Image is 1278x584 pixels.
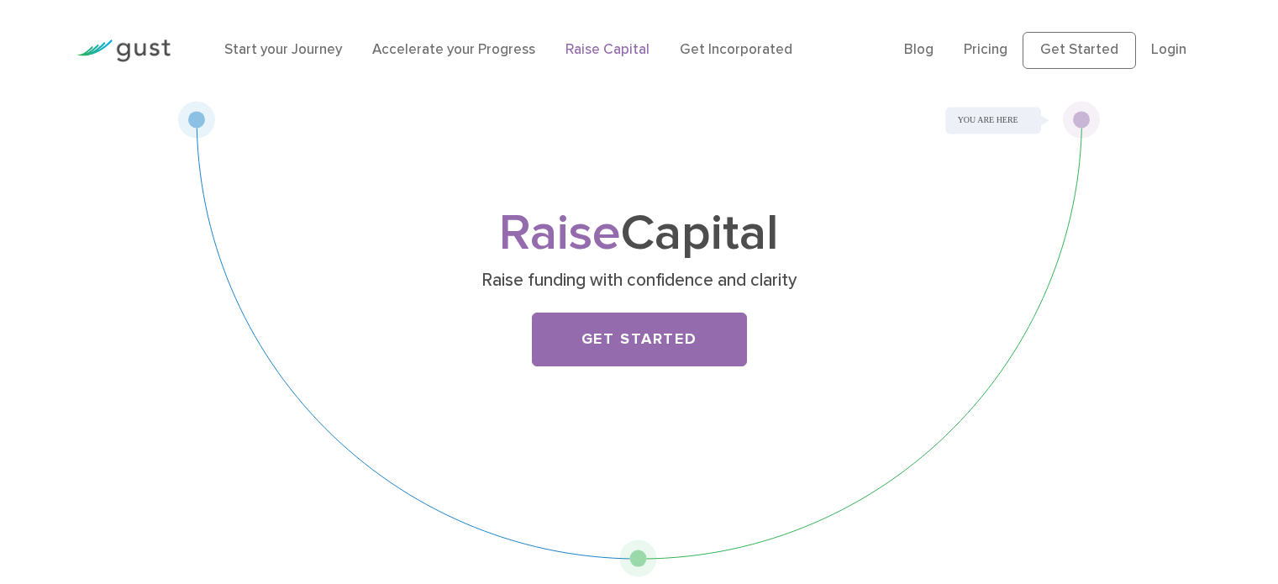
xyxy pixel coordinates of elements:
a: Pricing [964,41,1007,58]
a: Get Started [1023,32,1136,69]
a: Blog [904,41,934,58]
a: Start your Journey [224,41,342,58]
a: Login [1151,41,1186,58]
p: Raise funding with confidence and clarity [313,269,965,292]
a: Get Incorporated [680,41,792,58]
h1: Capital [308,211,971,257]
img: Gust Logo [76,39,171,62]
a: Get Started [532,313,747,366]
a: Accelerate your Progress [372,41,535,58]
a: Raise Capital [565,41,650,58]
span: Raise [499,203,621,263]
